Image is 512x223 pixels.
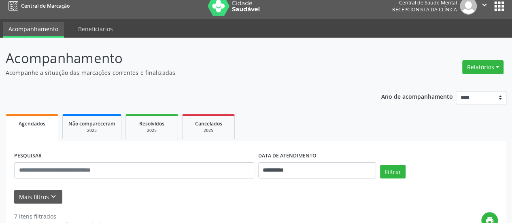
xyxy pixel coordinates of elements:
[49,192,58,201] i: keyboard_arrow_down
[392,6,457,13] span: Recepcionista da clínica
[188,127,229,134] div: 2025
[68,127,115,134] div: 2025
[19,120,45,127] span: Agendados
[3,22,64,38] a: Acompanhamento
[139,120,164,127] span: Resolvidos
[14,212,107,221] div: 7 itens filtrados
[195,120,222,127] span: Cancelados
[381,91,453,101] p: Ano de acompanhamento
[14,190,62,204] button: Mais filtroskeyboard_arrow_down
[21,2,70,9] span: Central de Marcação
[132,127,172,134] div: 2025
[72,22,119,36] a: Beneficiários
[380,165,406,178] button: Filtrar
[258,150,317,162] label: DATA DE ATENDIMENTO
[6,48,356,68] p: Acompanhamento
[480,0,489,9] i: 
[462,60,504,74] button: Relatórios
[6,68,356,77] p: Acompanhe a situação das marcações correntes e finalizadas
[14,150,42,162] label: PESQUISAR
[68,120,115,127] span: Não compareceram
